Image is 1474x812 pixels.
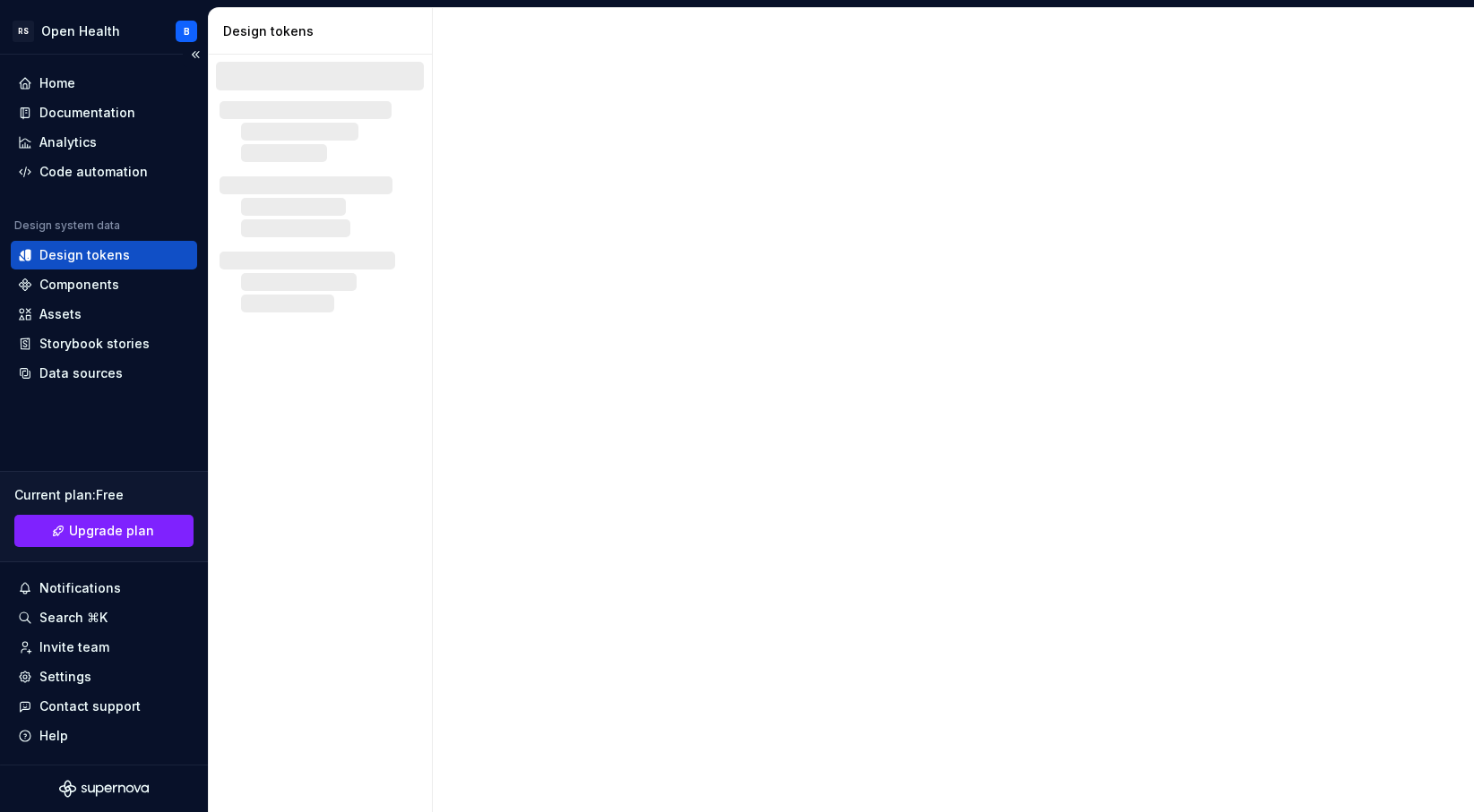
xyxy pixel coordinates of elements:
[11,603,197,632] button: Search ⌘K
[39,335,150,353] div: Storybook stories
[11,69,197,98] a: Home
[11,692,197,721] button: Contact support
[39,697,141,715] div: Contact support
[11,722,197,750] button: Help
[69,522,154,540] span: Upgrade plan
[11,270,197,299] a: Components
[14,515,194,547] button: Upgrade plan
[11,574,197,603] button: Notifications
[11,158,197,186] a: Code automation
[39,727,68,745] div: Help
[59,780,149,798] svg: Supernova Logo
[39,638,109,656] div: Invite team
[11,633,197,662] a: Invite team
[11,241,197,269] a: Design tokens
[41,22,120,40] div: Open Health
[4,12,204,50] button: RSOpen HealthB
[39,246,130,264] div: Design tokens
[184,24,190,38] div: B
[39,104,135,122] div: Documentation
[39,305,82,323] div: Assets
[11,329,197,358] a: Storybook stories
[39,133,97,151] div: Analytics
[39,364,123,382] div: Data sources
[39,163,148,181] div: Code automation
[39,74,75,92] div: Home
[11,359,197,388] a: Data sources
[13,21,34,42] div: RS
[14,218,120,233] div: Design system data
[14,486,194,504] div: Current plan : Free
[39,668,91,686] div: Settings
[39,579,121,597] div: Notifications
[11,128,197,157] a: Analytics
[39,609,108,627] div: Search ⌘K
[11,300,197,329] a: Assets
[11,98,197,127] a: Documentation
[39,276,119,294] div: Components
[223,22,425,40] div: Design tokens
[11,662,197,691] a: Settings
[183,42,208,67] button: Collapse sidebar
